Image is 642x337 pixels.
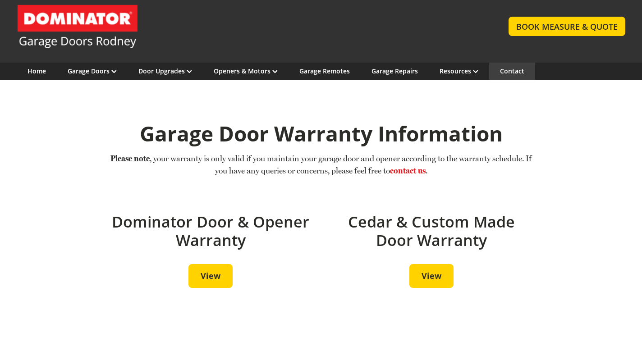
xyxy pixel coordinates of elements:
a: Contact [500,67,524,75]
a: Garage Door and Secure Access Solutions homepage [17,4,491,49]
a: Openers & Motors [214,67,278,75]
span: View [422,271,441,281]
p: , your warranty is only valid if you maintain your garage door and opener according to the warran... [107,152,535,177]
a: Door Upgrades [138,67,192,75]
a: BOOK MEASURE & QUOTE [509,17,625,36]
span: View [201,271,220,281]
a: contact us [390,166,426,175]
strong: Please note [110,154,150,163]
a: Home [28,67,46,75]
a: Garage Doors [68,67,117,75]
a: Garage Remotes [299,67,350,75]
a: Garage Repairs [371,67,418,75]
h1: Garage Door Warranty Information [107,121,535,146]
h2: Dominator Door & Opener Warranty [107,213,314,250]
a: View [409,264,454,288]
a: View [188,264,233,288]
a: Resources [440,67,478,75]
h2: Cedar & Custom Made Door Warranty [328,213,535,250]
